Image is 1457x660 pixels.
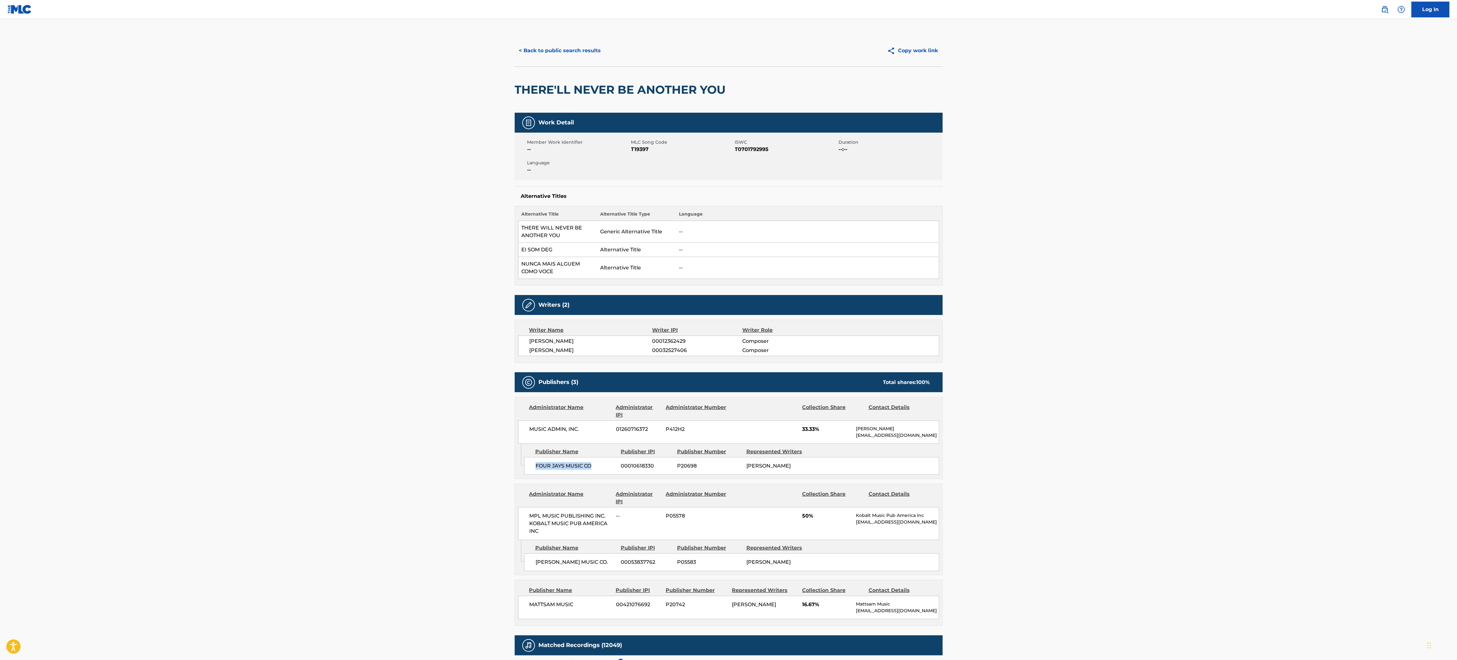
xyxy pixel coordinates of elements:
div: Publisher Number [677,448,742,456]
td: NUNCA MAIS ALGUEM COMO VOCE [518,257,597,279]
span: 33.33% [802,425,851,433]
img: Matched Recordings [525,642,532,649]
p: Mattsam Music [856,601,939,607]
div: Publisher Name [535,448,616,456]
div: Publisher Name [535,544,616,552]
a: Log In [1411,2,1449,17]
div: Writer Name [529,326,652,334]
span: [PERSON_NAME] [530,347,652,354]
span: P20698 [677,462,742,470]
div: Writer IPI [652,326,742,334]
p: [PERSON_NAME] [856,425,939,432]
h2: THERE'LL NEVER BE ANOTHER YOU [515,83,729,97]
span: MLC Song Code [631,139,733,146]
td: Generic Alternative Title [597,221,676,243]
span: 100 % [917,379,930,385]
div: Publisher Number [677,544,742,552]
span: P05583 [677,558,742,566]
h5: Publishers (3) [539,379,579,386]
span: Member Work Identifier [527,139,630,146]
div: Help [1395,3,1408,16]
div: Publisher Number [666,587,727,594]
div: Administrator IPI [616,490,661,506]
span: 00012362429 [652,337,742,345]
td: -- [676,221,939,243]
span: -- [527,166,630,174]
div: Publisher IPI [621,448,672,456]
td: THERE WILL NEVER BE ANOTHER YOU [518,221,597,243]
div: Administrator Name [529,490,611,506]
td: Alternative Title [597,257,676,279]
div: Publisher Name [529,587,611,594]
th: Language [676,211,939,221]
span: [PERSON_NAME] MUSIC CO. [536,558,616,566]
span: MPL MUSIC PUBLISHING INC. KOBALT MUSIC PUB AMERICA INC [530,512,612,535]
iframe: Chat Widget [1425,630,1457,660]
span: -- [616,512,661,520]
img: Publishers [525,379,532,386]
div: Collection Share [802,404,864,419]
div: Collection Share [802,490,864,506]
button: < Back to public search results [515,43,606,59]
span: P20742 [666,601,727,608]
span: --:-- [839,146,941,153]
th: Alternative Title Type [597,211,676,221]
div: Represented Writers [732,587,797,594]
span: FOUR JAYS MUSIC CO [536,462,616,470]
td: -- [676,243,939,257]
span: MATTSAM MUSIC [530,601,612,608]
span: 01260716372 [616,425,661,433]
div: Represented Writers [746,448,811,456]
h5: Writers (2) [539,301,570,309]
button: Copy work link [883,43,943,59]
span: 00053837762 [621,558,672,566]
span: Composer [742,347,824,354]
span: 50% [802,512,851,520]
span: 00010618330 [621,462,672,470]
p: Kobalt Music Pub America Inc [856,512,939,519]
span: ISWC [735,139,837,146]
span: Composer [742,337,824,345]
a: Public Search [1378,3,1391,16]
span: -- [527,146,630,153]
th: Alternative Title [518,211,597,221]
div: Publisher IPI [616,587,661,594]
span: [PERSON_NAME] [746,463,791,469]
span: P05578 [666,512,727,520]
span: Language [527,160,630,166]
span: [PERSON_NAME] [530,337,652,345]
img: search [1381,6,1389,13]
div: Administrator IPI [616,404,661,419]
img: Writers [525,301,532,309]
span: MUSIC ADMIN, INC. [530,425,612,433]
p: [EMAIL_ADDRESS][DOMAIN_NAME] [856,519,939,525]
img: Work Detail [525,119,532,127]
span: Duration [839,139,941,146]
h5: Alternative Titles [521,193,936,199]
td: Alternative Title [597,243,676,257]
p: [EMAIL_ADDRESS][DOMAIN_NAME] [856,432,939,439]
div: Writer Role [742,326,824,334]
span: [PERSON_NAME] [746,559,791,565]
span: 16.67% [802,601,851,608]
div: Contact Details [869,490,930,506]
span: P412H2 [666,425,727,433]
div: Administrator Name [529,404,611,419]
p: [EMAIL_ADDRESS][DOMAIN_NAME] [856,607,939,614]
td: EI SOM DEG [518,243,597,257]
h5: Matched Recordings (12049) [539,642,622,649]
td: -- [676,257,939,279]
img: Copy work link [887,47,898,55]
div: Publisher IPI [621,544,672,552]
span: 00421076692 [616,601,661,608]
div: Total shares: [883,379,930,386]
span: T19397 [631,146,733,153]
div: Represented Writers [746,544,811,552]
span: T0701792995 [735,146,837,153]
span: 00032527406 [652,347,742,354]
img: MLC Logo [8,5,32,14]
div: Administrator Number [666,404,727,419]
h5: Work Detail [539,119,574,126]
div: Collection Share [802,587,864,594]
